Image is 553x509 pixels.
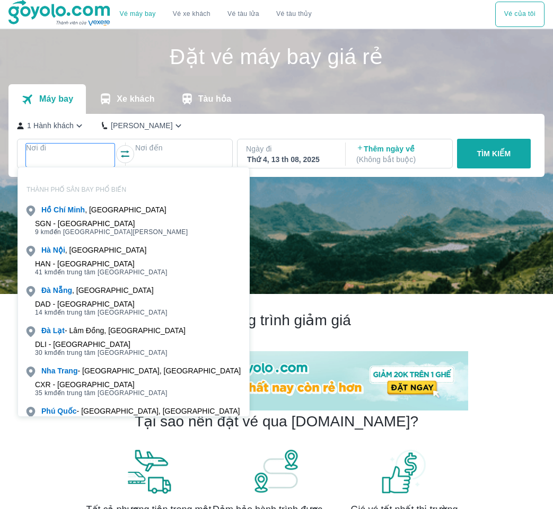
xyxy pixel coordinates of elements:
span: đến trung tâm [GEOGRAPHIC_DATA] [35,308,168,317]
img: banner-home [85,351,468,410]
div: , [GEOGRAPHIC_DATA] [41,285,154,296]
p: Ngày đi [246,144,335,154]
b: Hồ [41,206,51,214]
h2: Chương trình giảm giá [85,311,468,330]
div: transportation tabs [8,84,244,114]
p: 1 Hành khách [27,120,74,131]
p: Thêm ngày về [356,144,443,165]
a: Vé xe khách [173,10,210,18]
b: Phú [41,407,55,415]
div: CXR - [GEOGRAPHIC_DATA] [35,380,168,389]
b: Nội [53,246,65,254]
p: [PERSON_NAME] [111,120,173,131]
b: Lạt [53,326,65,335]
span: 35 km [35,389,54,397]
button: 1 Hành khách [17,120,85,131]
span: 9 km [35,228,50,236]
p: TÌM KIẾM [477,148,511,159]
b: Quốc [57,407,76,415]
p: Nơi đi [26,142,115,153]
div: HAN - [GEOGRAPHIC_DATA] [35,260,168,268]
a: Vé tàu lửa [219,2,268,27]
b: Minh [67,206,85,214]
img: banner [125,448,172,495]
button: [PERSON_NAME] [102,120,184,131]
b: Trang [57,367,77,375]
h1: Đặt vé máy bay giá rẻ [8,46,545,67]
b: Chí [54,206,66,214]
span: đến trung tâm [GEOGRAPHIC_DATA] [35,389,168,397]
p: Tàu hỏa [198,94,232,104]
p: ( Không bắt buộc ) [356,154,443,165]
img: banner [252,448,300,495]
span: 41 km [35,269,54,276]
div: DLI - [GEOGRAPHIC_DATA] [35,340,168,349]
h2: Tại sao nên đặt vé qua [DOMAIN_NAME]? [135,412,418,431]
p: Máy bay [39,94,73,104]
button: Vé tàu thủy [268,2,320,27]
b: Hà [41,246,51,254]
span: đến [GEOGRAPHIC_DATA][PERSON_NAME] [35,228,188,236]
button: TÌM KIẾM [457,139,531,168]
button: Vé của tôi [495,2,545,27]
p: Xe khách [117,94,154,104]
b: Đà [41,326,51,335]
div: DAD - [GEOGRAPHIC_DATA] [35,300,168,308]
div: SGN - [GEOGRAPHIC_DATA] [35,219,188,228]
p: THÀNH PHỐ SÂN BAY PHỔ BIẾN [18,185,249,194]
div: , [GEOGRAPHIC_DATA] [41,245,146,255]
div: , [GEOGRAPHIC_DATA] [41,204,166,215]
span: 14 km [35,309,54,316]
a: Vé máy bay [120,10,156,18]
span: đến trung tâm [GEOGRAPHIC_DATA] [35,349,168,357]
div: - [GEOGRAPHIC_DATA], [GEOGRAPHIC_DATA] [41,406,240,416]
p: Nơi đến [135,142,224,153]
b: Nha [41,367,55,375]
b: Đà [41,286,51,294]
img: banner [380,448,428,495]
span: đến trung tâm [GEOGRAPHIC_DATA] [35,268,168,276]
b: Nẵng [53,286,72,294]
div: - [GEOGRAPHIC_DATA], [GEOGRAPHIC_DATA] [41,365,241,376]
div: choose transportation mode [111,2,320,27]
div: choose transportation mode [495,2,545,27]
div: Thứ 4, 13 th 08, 2025 [247,154,333,165]
div: - Lâm Đồng, [GEOGRAPHIC_DATA] [41,325,186,336]
span: 30 km [35,349,54,356]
